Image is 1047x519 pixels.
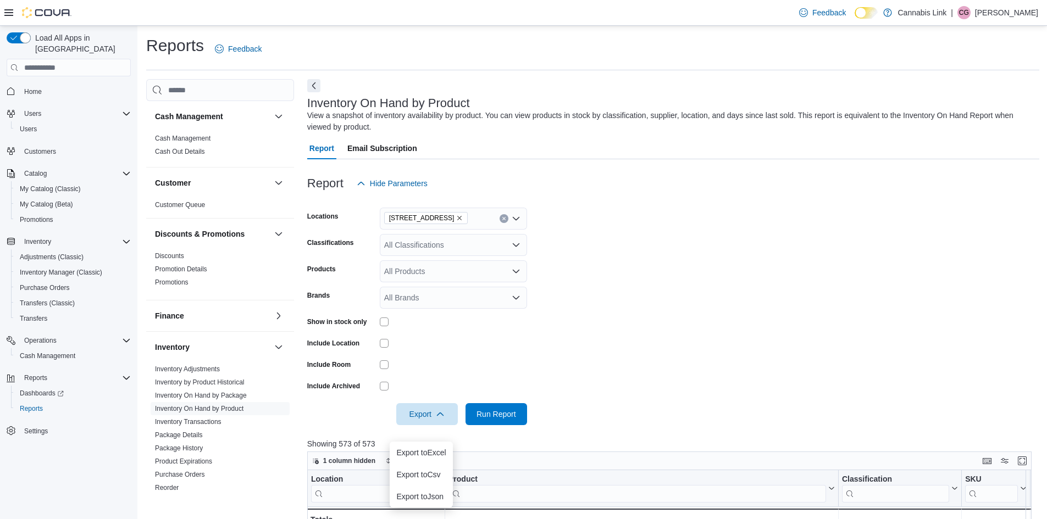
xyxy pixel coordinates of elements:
[20,334,61,347] button: Operations
[15,266,107,279] a: Inventory Manager (Classic)
[155,252,184,260] a: Discounts
[155,111,270,122] button: Cash Management
[155,471,205,478] a: Purchase Orders
[20,185,81,193] span: My Catalog (Classic)
[307,339,359,348] label: Include Location
[309,137,334,159] span: Report
[15,250,131,264] span: Adjustments (Classic)
[15,266,131,279] span: Inventory Manager (Classic)
[959,6,969,19] span: CG
[15,122,131,136] span: Users
[396,470,446,479] span: Export to Csv
[15,281,131,294] span: Purchase Orders
[2,143,135,159] button: Customers
[20,145,60,158] a: Customers
[155,135,210,142] a: Cash Management
[307,317,367,326] label: Show in stock only
[11,401,135,416] button: Reports
[11,181,135,197] button: My Catalog (Classic)
[15,213,58,226] a: Promotions
[370,178,428,189] span: Hide Parameters
[20,253,84,261] span: Adjustments (Classic)
[842,475,949,485] div: Classification
[20,84,131,98] span: Home
[155,457,212,466] span: Product Expirations
[155,365,220,373] a: Inventory Adjustments
[155,418,221,426] a: Inventory Transactions
[11,348,135,364] button: Cash Management
[210,38,266,60] a: Feedback
[307,177,344,190] h3: Report
[24,373,47,382] span: Reports
[1016,454,1029,467] button: Enter fullscreen
[390,464,452,485] button: Export toCsv
[155,404,243,413] span: Inventory On Hand by Product
[15,182,85,196] a: My Catalog (Classic)
[15,312,131,325] span: Transfers
[24,427,48,436] span: Settings
[15,312,52,325] a: Transfers
[20,425,52,438] a: Settings
[965,475,1018,485] div: SKU
[311,475,433,485] div: Location
[155,342,190,353] h3: Inventory
[512,214,520,223] button: Open list of options
[155,278,189,286] a: Promotions
[155,278,189,287] span: Promotions
[15,402,131,415] span: Reports
[20,268,102,277] span: Inventory Manager (Classic)
[155,265,207,274] span: Promotion Details
[307,382,360,390] label: Include Archived
[20,85,46,98] a: Home
[448,475,826,503] div: Product
[812,7,846,18] span: Feedback
[20,200,73,209] span: My Catalog (Beta)
[951,6,953,19] p: |
[323,456,375,465] span: 1 column hidden
[15,250,88,264] a: Adjustments (Classic)
[15,349,80,362] a: Cash Management
[390,442,452,464] button: Export toExcel
[155,111,223,122] h3: Cash Management
[22,7,71,18] img: Cova
[20,404,43,413] span: Reports
[11,249,135,265] button: Adjustments (Classic)
[155,444,203,453] span: Package History
[307,438,1039,449] p: Showing 573 of 573
[11,280,135,295] button: Purchase Orders
[307,79,320,92] button: Next
[15,402,47,415] a: Reports
[24,147,56,156] span: Customers
[311,475,433,503] div: Location
[146,132,294,167] div: Cash Management
[15,182,131,196] span: My Catalog (Classic)
[228,43,262,54] span: Feedback
[975,6,1038,19] p: [PERSON_NAME]
[155,201,205,209] a: Customer Queue
[155,405,243,412] a: Inventory On Hand by Product
[396,492,446,501] span: Export to Json
[155,391,247,400] span: Inventory On Hand by Package
[898,6,946,19] p: Cannabis Link
[307,265,336,274] label: Products
[146,198,294,218] div: Customer
[855,7,878,19] input: Dark Mode
[307,238,354,247] label: Classifications
[7,79,131,467] nav: Complex example
[11,311,135,326] button: Transfers
[307,97,470,110] h3: Inventory On Hand by Product
[155,177,270,188] button: Customer
[500,214,508,223] button: Clear input
[31,32,131,54] span: Load All Apps in [GEOGRAPHIC_DATA]
[272,309,285,322] button: Finance
[308,454,380,467] button: 1 column hidden
[311,475,441,503] button: Location
[396,403,458,425] button: Export
[448,475,835,503] button: Product
[20,334,131,347] span: Operations
[155,310,184,321] h3: Finance
[155,483,179,492] span: Reorder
